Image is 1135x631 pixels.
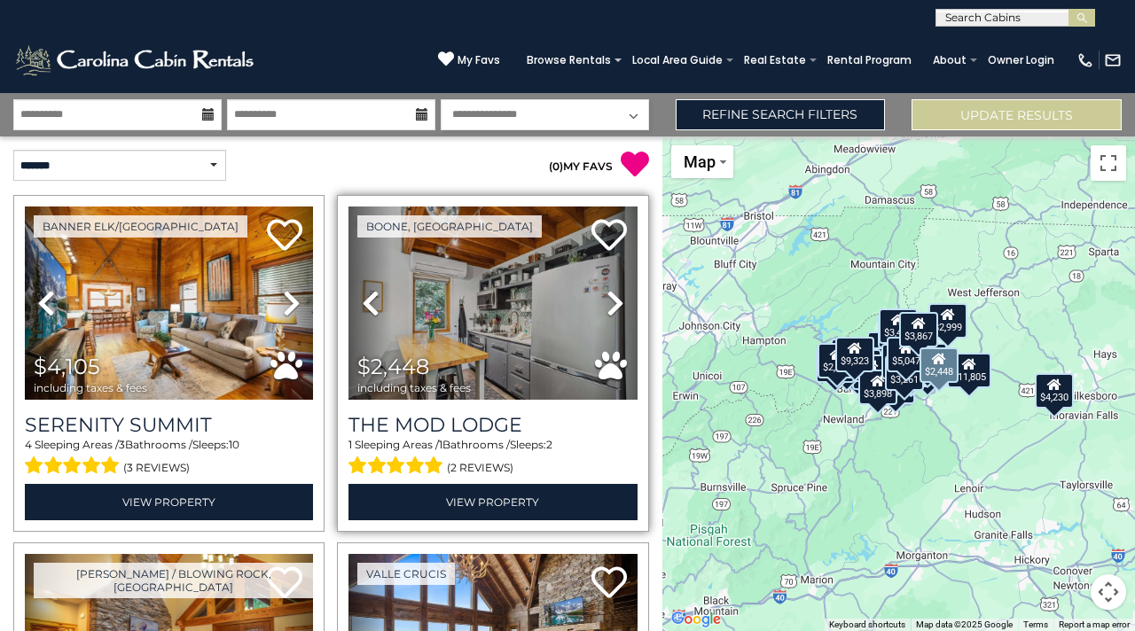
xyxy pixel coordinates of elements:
[34,382,147,393] span: including taxes & fees
[447,456,513,479] span: (2 reviews)
[229,438,239,451] span: 10
[25,484,313,520] a: View Property
[267,217,302,255] a: Add to favorites
[916,619,1013,629] span: Map data ©2025 Google
[829,619,905,631] button: Keyboard shortcuts
[836,337,875,372] div: $9,323
[348,484,637,520] a: View Property
[1023,619,1048,629] a: Terms (opens in new tab)
[348,206,637,400] img: thumbnail_167016863.jpeg
[928,303,967,339] div: $2,999
[1076,51,1094,69] img: phone-regular-white.png
[948,353,992,388] div: $11,805
[34,563,313,598] a: [PERSON_NAME] / Blowing Rock, [GEOGRAPHIC_DATA]
[25,437,313,479] div: Sleeping Areas / Bathrooms / Sleeps:
[348,437,637,479] div: Sleeping Areas / Bathrooms / Sleeps:
[735,48,815,73] a: Real Estate
[549,160,563,173] span: ( )
[899,312,938,347] div: $3,867
[591,565,627,603] a: Add to favorites
[818,48,920,73] a: Rental Program
[518,48,620,73] a: Browse Rentals
[924,48,975,73] a: About
[357,382,471,393] span: including taxes & fees
[667,608,725,631] img: Google
[549,160,613,173] a: (0)MY FAVS
[1059,619,1130,629] a: Report a map error
[348,438,352,451] span: 1
[885,355,924,391] div: $3,261
[34,354,100,379] span: $4,105
[13,43,259,78] img: White-1-2.png
[1091,145,1126,181] button: Toggle fullscreen view
[1104,51,1122,69] img: mail-regular-white.png
[684,152,716,171] span: Map
[348,413,637,437] a: The Mod Lodge
[25,206,313,400] img: thumbnail_167191056.jpeg
[25,413,313,437] a: Serenity Summit
[438,51,500,69] a: My Favs
[979,48,1063,73] a: Owner Login
[667,608,725,631] a: Open this area in Google Maps (opens a new window)
[912,99,1122,130] button: Update Results
[546,438,552,451] span: 2
[25,438,32,451] span: 4
[357,563,455,585] a: Valle Crucis
[123,456,190,479] span: (3 reviews)
[1091,574,1126,610] button: Map camera controls
[676,99,886,130] a: Refine Search Filters
[816,347,855,383] div: $5,245
[1035,373,1074,409] div: $4,230
[552,160,560,173] span: 0
[119,438,125,451] span: 3
[818,343,857,378] div: $2,872
[858,370,897,405] div: $3,898
[879,308,918,344] div: $3,401
[920,347,959,383] div: $2,448
[357,215,542,238] a: Boone, [GEOGRAPHIC_DATA]
[623,48,732,73] a: Local Area Guide
[34,215,247,238] a: Banner Elk/[GEOGRAPHIC_DATA]
[881,344,920,379] div: $4,356
[357,354,429,379] span: $2,448
[888,337,927,372] div: $5,047
[831,339,870,374] div: $5,070
[671,145,733,178] button: Change map style
[439,438,442,451] span: 1
[458,52,500,68] span: My Favs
